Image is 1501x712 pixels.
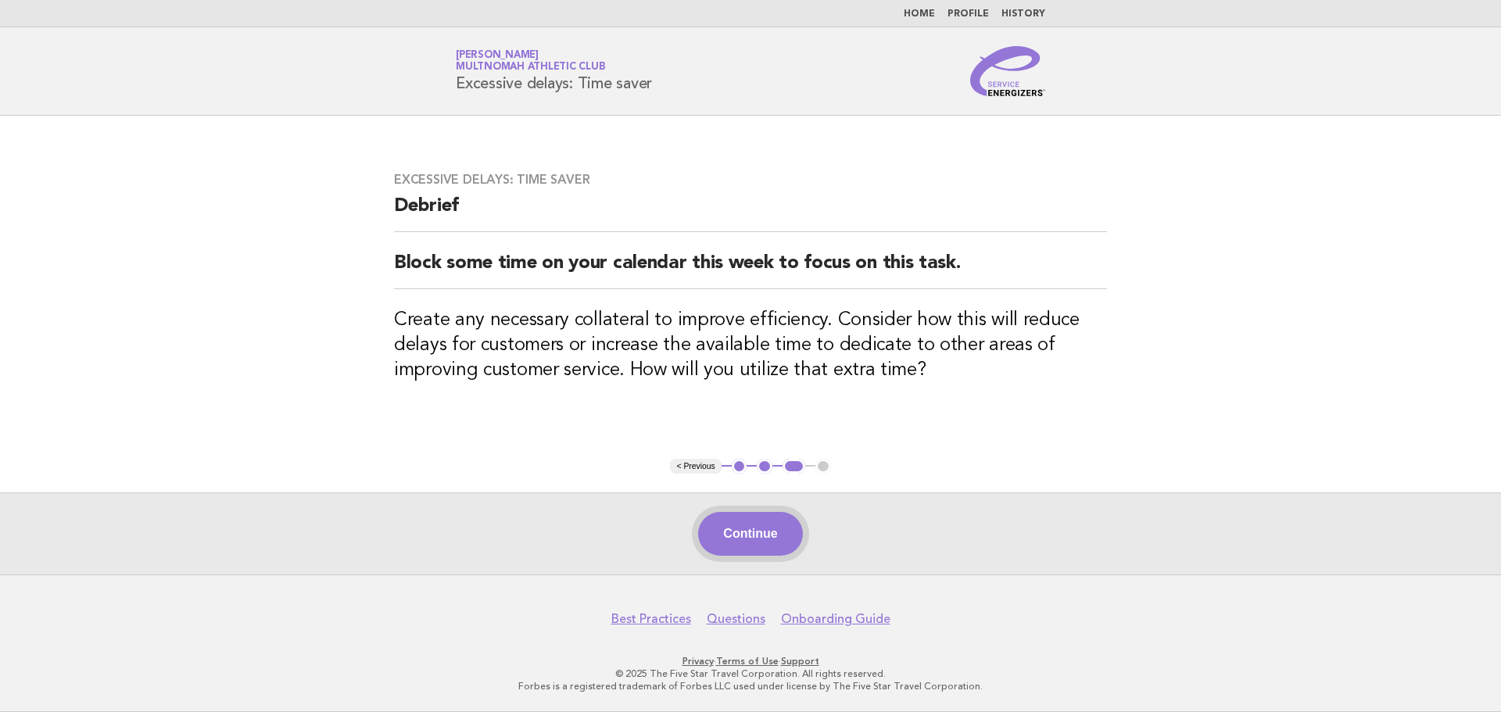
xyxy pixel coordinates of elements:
button: < Previous [670,459,721,474]
a: Profile [948,9,989,19]
a: [PERSON_NAME]Multnomah Athletic Club [456,50,605,72]
p: © 2025 The Five Star Travel Corporation. All rights reserved. [272,667,1229,680]
img: Service Energizers [970,46,1045,96]
button: 2 [757,459,772,474]
a: Support [781,656,819,667]
h2: Debrief [394,194,1107,232]
a: Terms of Use [716,656,779,667]
a: Onboarding Guide [781,611,890,627]
button: 3 [783,459,805,474]
h1: Excessive delays: Time saver [456,51,652,91]
a: Home [904,9,935,19]
h3: Create any necessary collateral to improve efficiency. Consider how this will reduce delays for c... [394,308,1107,383]
button: Continue [698,512,802,556]
button: 1 [732,459,747,474]
span: Multnomah Athletic Club [456,63,605,73]
a: History [1001,9,1045,19]
a: Privacy [682,656,714,667]
h3: Excessive delays: Time saver [394,172,1107,188]
p: · · [272,655,1229,667]
a: Best Practices [611,611,691,627]
h2: Block some time on your calendar this week to focus on this task. [394,251,1107,289]
p: Forbes is a registered trademark of Forbes LLC used under license by The Five Star Travel Corpora... [272,680,1229,692]
a: Questions [707,611,765,627]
